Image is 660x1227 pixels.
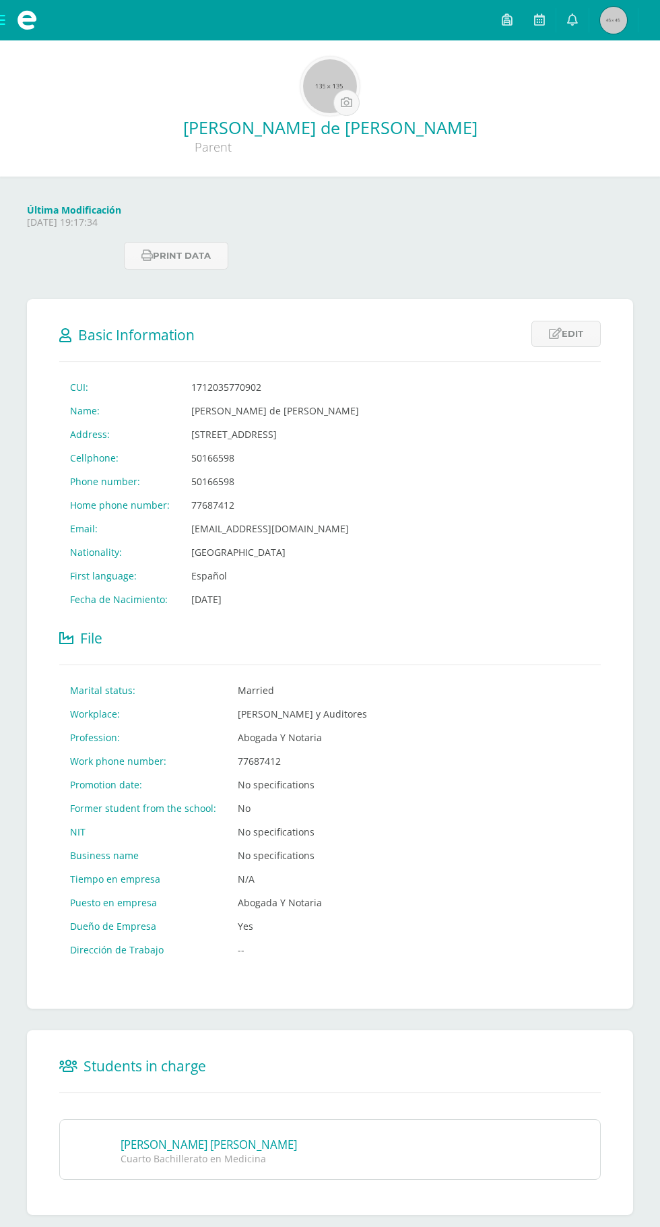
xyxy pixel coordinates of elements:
[59,938,227,962] td: Dirección de Trabajo
[180,375,370,399] td: 1712035770902
[59,796,227,820] td: Former student from the school:
[227,726,378,749] td: Abogada Y Notaria
[59,422,180,446] td: Address:
[59,564,180,588] td: First language:
[531,321,601,347] a: Edit
[59,702,227,726] td: Workplace:
[180,470,370,493] td: 50166598
[121,1152,576,1165] div: Cuarto Bachillerato en Medicina
[227,796,378,820] td: No
[59,493,180,517] td: Home phone number:
[227,749,378,773] td: 77687412
[59,914,227,938] td: Dueño de Empresa
[27,216,633,228] p: [DATE] 19:17:34
[59,588,180,611] td: Fecha de Nacimiento:
[227,844,378,867] td: No specifications
[180,422,370,446] td: [STREET_ADDRESS]
[303,59,357,113] img: 135x135
[227,820,378,844] td: No specifications
[27,203,633,216] h4: Última Modificación
[180,446,370,470] td: 50166598
[80,629,102,648] span: File
[78,325,195,344] span: Basic Information
[59,679,227,702] td: Marital status:
[227,867,378,891] td: N/A
[227,773,378,796] td: No specifications
[59,749,227,773] td: Work phone number:
[59,844,227,867] td: Business name
[59,399,180,422] td: Name:
[227,702,378,726] td: [PERSON_NAME] y Auditores
[59,540,180,564] td: Nationality:
[180,493,370,517] td: 77687412
[84,1057,206,1075] span: Students in charge
[180,517,370,540] td: [EMAIL_ADDRESS][DOMAIN_NAME]
[180,564,370,588] td: Español
[180,399,370,422] td: [PERSON_NAME] de [PERSON_NAME]
[600,7,627,34] img: 45x45
[227,891,378,914] td: Abogada Y Notaria
[180,588,370,611] td: [DATE]
[124,242,228,270] button: Print data
[59,446,180,470] td: Cellphone:
[59,773,227,796] td: Promotion date:
[180,540,370,564] td: [GEOGRAPHIC_DATA]
[59,820,227,844] td: NIT
[59,891,227,914] td: Puesto en empresa
[227,679,378,702] td: Married
[59,375,180,399] td: CUI:
[11,116,649,139] a: [PERSON_NAME] de [PERSON_NAME]
[121,1137,297,1152] a: [PERSON_NAME] [PERSON_NAME]
[59,517,180,540] td: Email:
[59,470,180,493] td: Phone number:
[59,867,227,891] td: Tiempo en empresa
[227,914,378,938] td: Yes
[227,938,378,962] td: --
[59,726,227,749] td: Profession:
[11,139,415,155] div: Parent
